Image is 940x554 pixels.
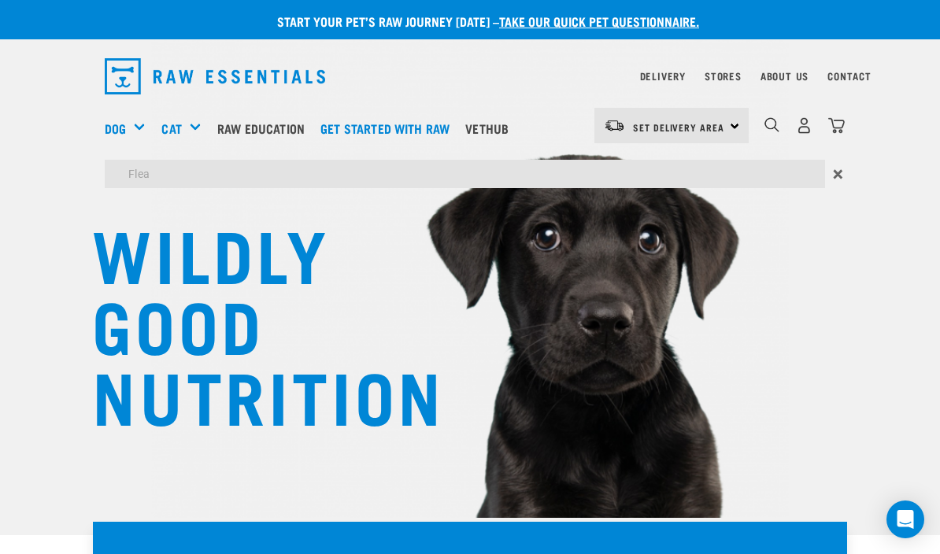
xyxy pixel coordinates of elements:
[92,52,848,101] nav: dropdown navigation
[833,160,843,188] span: ×
[316,97,461,160] a: Get started with Raw
[705,73,742,79] a: Stores
[105,58,325,94] img: Raw Essentials Logo
[105,160,825,188] input: Search...
[764,117,779,132] img: home-icon-1@2x.png
[886,500,924,538] div: Open Intercom Messenger
[633,124,724,130] span: Set Delivery Area
[640,73,686,79] a: Delivery
[827,73,872,79] a: Contact
[105,119,126,138] a: Dog
[499,17,699,24] a: take our quick pet questionnaire.
[604,119,625,133] img: van-moving.png
[796,117,812,134] img: user.png
[161,119,181,138] a: Cat
[461,97,520,160] a: Vethub
[213,97,316,160] a: Raw Education
[761,73,809,79] a: About Us
[92,216,407,429] h1: WILDLY GOOD NUTRITION
[828,117,845,134] img: home-icon@2x.png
